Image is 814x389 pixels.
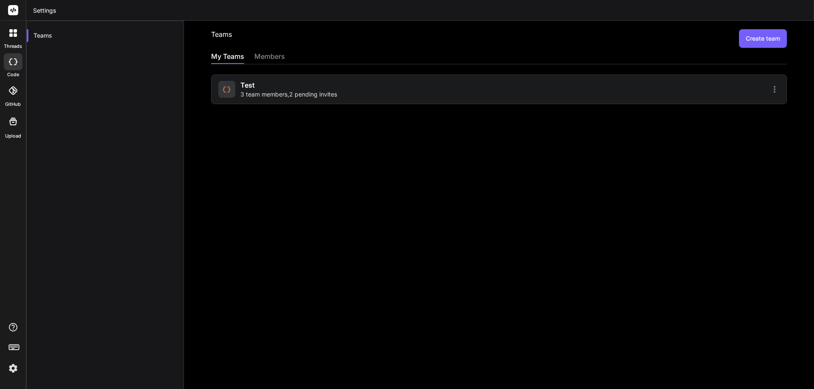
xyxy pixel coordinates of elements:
div: Teams [27,26,184,45]
label: Upload [5,132,21,140]
button: Create team [739,29,787,48]
label: threads [4,43,22,50]
label: code [7,71,19,78]
div: My Teams [211,51,244,63]
span: test [240,80,255,90]
h2: Teams [211,29,232,48]
label: GitHub [5,101,21,108]
img: settings [6,361,20,375]
div: members [254,51,285,63]
span: 3 team members , 2 pending invites [240,90,337,99]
